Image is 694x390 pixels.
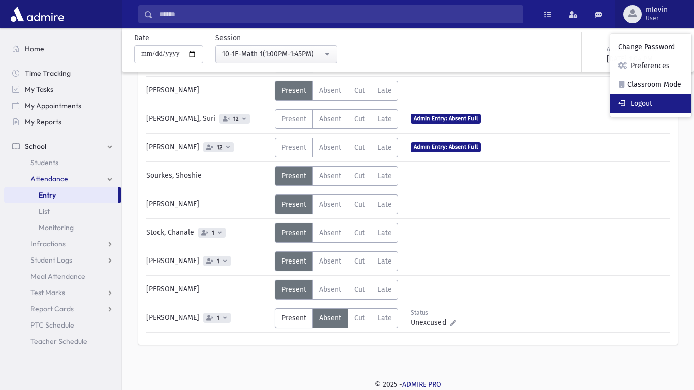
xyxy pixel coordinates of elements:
div: AttTypes [275,308,398,328]
span: Cut [354,200,365,209]
a: Entry [4,187,118,203]
div: [PERSON_NAME] [141,308,275,328]
span: PTC Schedule [30,320,74,330]
a: Students [4,154,121,171]
span: mlevin [646,6,668,14]
span: Present [281,172,306,180]
a: My Reports [4,114,121,130]
div: Status [411,308,456,317]
span: Cut [354,115,365,123]
div: AttTypes [275,166,398,186]
span: Absent [319,200,341,209]
span: Report Cards [30,304,74,313]
a: Report Cards [4,301,121,317]
a: Attendance [4,171,121,187]
span: Present [281,86,306,95]
label: Date [134,32,149,43]
span: Absent [319,229,341,237]
span: Present [281,143,306,152]
div: AttTypes [275,251,398,271]
span: Entry [39,190,56,200]
span: Absent [319,285,341,294]
img: AdmirePro [8,4,67,24]
div: AttTypes [275,81,398,101]
div: [PERSON_NAME] [141,81,275,101]
span: Present [281,200,306,209]
div: [DATE] 1:04 PM [607,54,680,64]
span: Cut [354,143,365,152]
span: 1 [215,258,222,265]
button: 10-1E-Math 1(1:00PM-1:45PM) [215,45,337,63]
div: 10-1E-Math 1(1:00PM-1:45PM) [222,49,323,59]
span: Admin Entry: Absent Full [411,114,481,123]
span: Late [377,115,392,123]
a: My Tasks [4,81,121,97]
span: Cut [354,86,365,95]
div: AttTypes [275,223,398,243]
span: Cut [354,257,365,266]
a: PTC Schedule [4,317,121,333]
span: Cut [354,314,365,322]
span: Students [30,158,58,167]
a: Monitoring [4,219,121,236]
span: Late [377,143,392,152]
span: Unexcused [411,317,450,328]
div: AttTypes [275,138,398,157]
a: Classroom Mode [610,75,691,94]
a: Meal Attendance [4,268,121,284]
span: Time Tracking [25,69,71,78]
span: 1 [215,315,222,321]
a: My Appointments [4,97,121,114]
span: Cut [354,172,365,180]
div: [PERSON_NAME] [141,280,275,300]
span: 1 [210,230,216,236]
span: Monitoring [39,223,74,232]
span: My Appointments [25,101,81,110]
span: Infractions [30,239,66,248]
span: Teacher Schedule [30,337,87,346]
div: AttTypes [275,194,398,214]
span: Late [377,200,392,209]
span: Absent [319,143,341,152]
span: Attendance [30,174,68,183]
a: Teacher Schedule [4,333,121,349]
span: Present [281,257,306,266]
span: Absent [319,257,341,266]
span: Student Logs [30,255,72,265]
span: Late [377,257,392,266]
span: Late [377,229,392,237]
span: Test Marks [30,288,65,297]
div: Stock, Chanale [141,223,275,243]
span: Cut [354,229,365,237]
div: [PERSON_NAME] [141,251,275,271]
a: Test Marks [4,284,121,301]
div: Sourkes, Shoshie [141,166,275,186]
span: Cut [354,285,365,294]
a: Time Tracking [4,65,121,81]
input: Search [153,5,523,23]
span: Late [377,172,392,180]
a: Preferences [610,56,691,75]
span: List [39,207,50,216]
span: Home [25,44,44,53]
span: Absent [319,314,341,322]
span: My Reports [25,117,61,126]
span: Present [281,285,306,294]
span: Absent [319,115,341,123]
a: Logout [610,94,691,113]
a: Student Logs [4,252,121,268]
a: List [4,203,121,219]
a: Home [4,41,121,57]
span: Late [377,285,392,294]
div: AttTypes [275,109,398,129]
a: Change Password [610,38,691,56]
span: Absent [319,86,341,95]
div: AttTypes [275,280,398,300]
span: User [646,14,668,22]
span: School [25,142,46,151]
span: My Tasks [25,85,53,94]
span: Late [377,314,392,322]
span: 12 [231,116,241,122]
div: © 2025 - [138,379,678,390]
span: Present [281,115,306,123]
